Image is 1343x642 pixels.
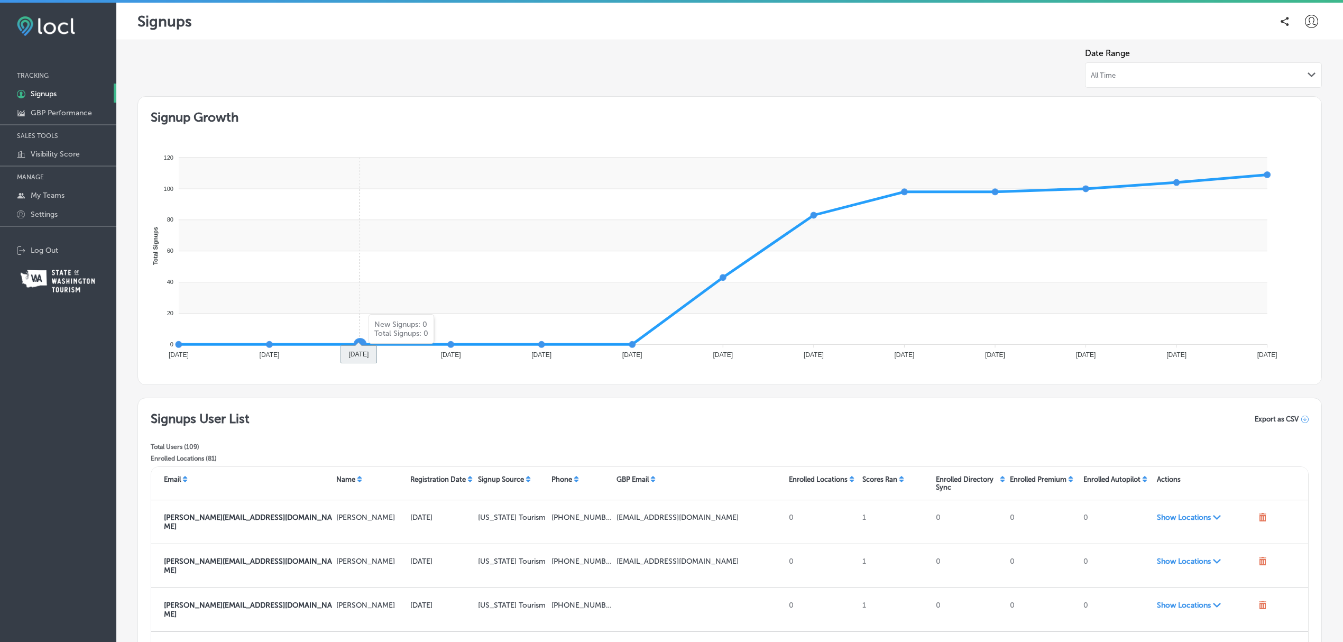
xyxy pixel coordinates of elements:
[617,557,785,566] p: kmasradio@gmail.com
[167,216,173,223] tspan: 80
[1076,351,1096,359] tspan: [DATE]
[895,351,915,359] tspan: [DATE]
[31,191,65,200] p: My Teams
[164,601,332,619] p: liz@jemdev.com
[1157,557,1255,566] span: Show Locations
[478,557,547,566] p: [US_STATE] Tourism
[164,475,181,483] p: Email
[932,509,1005,535] div: 0
[164,601,332,619] strong: [PERSON_NAME][EMAIL_ADDRESS][DOMAIN_NAME]
[1258,513,1267,524] span: Remove user from your referral organization.
[410,475,466,483] p: Registration Date
[1006,553,1079,579] div: 0
[167,310,173,316] tspan: 20
[336,601,406,610] p: Elizabeth McGree
[1006,509,1079,535] div: 0
[169,351,189,359] tspan: [DATE]
[713,351,733,359] tspan: [DATE]
[410,513,474,522] p: [DATE]
[167,247,173,254] tspan: 60
[858,509,932,535] div: 1
[164,513,332,531] strong: [PERSON_NAME][EMAIL_ADDRESS][DOMAIN_NAME]
[858,553,932,579] div: 1
[164,186,173,192] tspan: 100
[1257,351,1277,359] tspan: [DATE]
[410,557,474,566] p: [DATE]
[260,351,280,359] tspan: [DATE]
[151,443,250,451] p: Total Users ( 109 )
[1157,475,1181,483] p: Actions
[164,557,332,575] strong: [PERSON_NAME][EMAIL_ADDRESS][DOMAIN_NAME]
[804,351,824,359] tspan: [DATE]
[164,513,332,531] p: cole@sanjuankayak.com
[164,154,173,161] tspan: 120
[1258,601,1267,611] span: Remove user from your referral organization.
[151,455,250,462] p: Enrolled Locations ( 81 )
[478,475,524,483] p: Signup Source
[164,557,332,575] p: jeff@nwevent.org
[551,557,612,566] p: [PHONE_NUMBER]
[31,246,58,255] p: Log Out
[617,475,649,483] p: GBP Email
[551,601,612,610] p: [PHONE_NUMBER]
[622,351,642,359] tspan: [DATE]
[932,597,1005,623] div: 0
[1157,601,1255,610] span: Show Locations
[858,597,932,623] div: 1
[785,509,858,535] div: 0
[410,601,474,610] p: [DATE]
[862,475,897,483] p: Scores Ran
[551,475,572,483] p: Phone
[551,513,612,522] p: [PHONE_NUMBER]
[789,475,848,483] p: Enrolled Locations
[1010,475,1066,483] p: Enrolled Premium
[152,227,159,265] text: Total Signups
[936,475,998,491] p: Enrolled Directory Sync
[151,411,250,426] h2: Signups User List
[1079,597,1153,623] div: 0
[441,351,461,359] tspan: [DATE]
[1079,509,1153,535] div: 0
[1157,513,1255,522] span: Show Locations
[31,150,80,159] p: Visibility Score
[1258,557,1267,567] span: Remove user from your referral organization.
[785,553,858,579] div: 0
[617,513,785,522] p: josephcolewilson@gmail.com
[21,270,95,292] img: Washington Tourism
[478,513,547,522] p: [US_STATE] Tourism
[31,108,92,117] p: GBP Performance
[151,109,1309,125] h2: Signup Growth
[31,89,57,98] p: Signups
[137,13,192,30] p: Signups
[1006,597,1079,623] div: 0
[1083,475,1140,483] p: Enrolled Autopilot
[17,16,75,36] img: fda3e92497d09a02dc62c9cd864e3231.png
[167,279,173,285] tspan: 40
[350,351,370,359] tspan: [DATE]
[1091,71,1116,79] span: All Time
[336,475,355,483] p: Name
[531,351,551,359] tspan: [DATE]
[170,341,173,347] tspan: 0
[478,601,547,610] p: [US_STATE] Tourism
[1079,553,1153,579] div: 0
[1255,415,1299,423] span: Export as CSV
[31,210,58,219] p: Settings
[336,513,406,522] p: Cole Wilson
[1085,48,1322,58] label: Date Range
[785,597,858,623] div: 0
[985,351,1005,359] tspan: [DATE]
[1166,351,1186,359] tspan: [DATE]
[336,557,406,566] p: Jeff Slakey
[932,553,1005,579] div: 0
